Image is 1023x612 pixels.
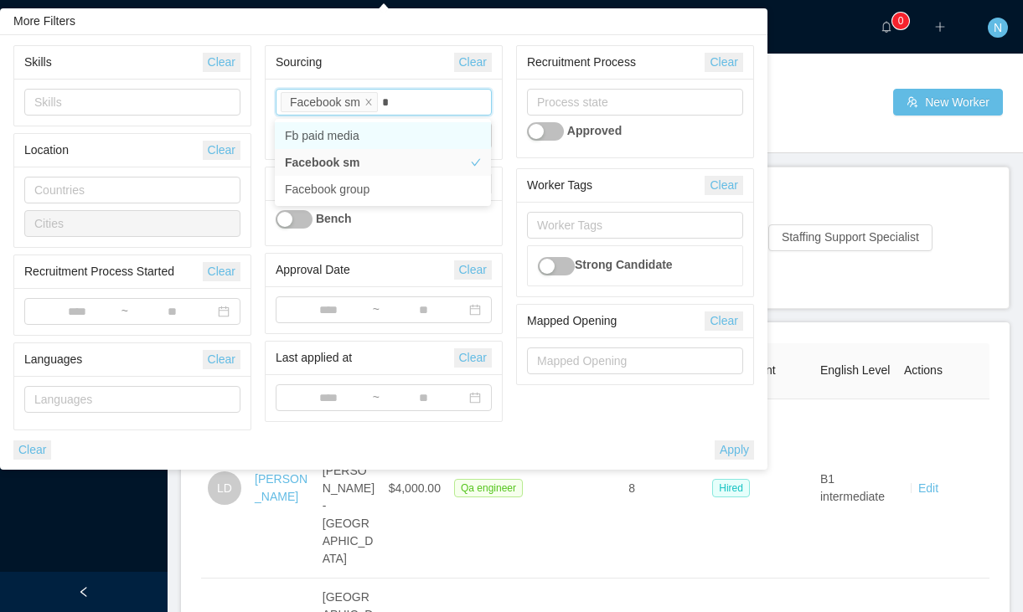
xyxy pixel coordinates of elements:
[276,255,454,285] div: Approval Date
[705,176,742,195] button: Clear
[389,481,441,495] span: $4,000.00
[454,53,492,72] button: Clear
[34,391,223,408] div: Languages
[527,47,705,78] div: Recruitment Process
[469,392,481,404] i: icon: calendar
[712,363,775,377] span: Recruitment
[34,215,223,232] div: Cities
[622,399,705,579] td: 8
[527,306,705,337] div: Mapped Opening
[575,258,673,271] strong: Strong Candidate
[24,344,203,375] div: Languages
[203,262,240,281] button: Clear
[934,21,946,33] i: icon: plus
[705,53,742,72] button: Clear
[527,170,705,201] div: Worker Tags
[537,352,726,369] div: Mapped Opening
[276,47,454,78] div: Sourcing
[255,472,307,503] a: [PERSON_NAME]
[281,92,378,112] li: Facebook sm
[814,399,897,579] td: B1 intermediate
[918,481,938,495] a: Edit
[316,212,352,225] strong: Bench
[34,94,223,111] div: Skills
[881,21,892,33] i: icon: bell
[469,304,481,316] i: icon: calendar
[892,13,909,29] sup: 0
[24,47,203,78] div: Skills
[364,98,373,108] i: icon: close
[13,440,51,460] button: Clear
[471,131,481,141] i: icon: check
[24,135,203,166] div: Location
[537,217,726,234] div: Worker Tags
[24,256,203,287] div: Recruitment Process Started
[994,18,1002,38] span: N
[715,440,754,460] button: Apply
[454,479,523,497] span: Qa engineer
[471,157,481,167] i: icon: check
[768,224,933,251] button: Staffing Support Specialist
[567,124,622,137] strong: Approved
[217,471,232,505] span: LD
[290,93,360,111] div: Facebook sm
[712,481,757,494] a: Hired
[276,342,454,373] div: Last applied at
[275,149,491,176] li: Facebook sm
[275,176,491,203] li: Facebook group
[893,89,1003,116] button: icon: usergroup-addNew Worker
[218,306,230,317] i: icon: calendar
[203,141,240,160] button: Clear
[203,350,240,369] button: Clear
[712,479,750,497] span: Hired
[904,363,943,377] span: Actions
[275,122,491,149] li: Fb paid media
[471,184,481,194] i: icon: check
[537,94,726,111] div: Process state
[454,260,492,280] button: Clear
[34,182,223,198] div: Countries
[705,311,742,331] button: Clear
[203,53,240,72] button: Clear
[820,363,890,377] span: English Level
[454,348,492,368] button: Clear
[316,399,382,579] td: [GEOGRAPHIC_DATA][PERSON_NAME] - [GEOGRAPHIC_DATA]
